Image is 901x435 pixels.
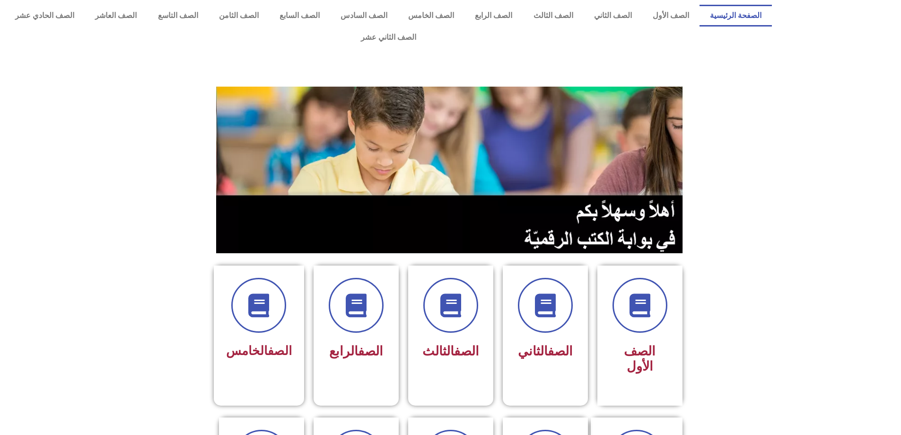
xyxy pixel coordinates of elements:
a: الصف الثامن [209,5,269,27]
a: الصف [548,344,573,359]
a: الصف الثالث [523,5,583,27]
a: الصف السادس [330,5,398,27]
a: الصف الأول [642,5,700,27]
span: الصف الأول [624,344,656,374]
a: الصف [454,344,479,359]
a: الصفحة الرئيسية [700,5,772,27]
a: الصف التاسع [147,5,208,27]
a: الصف العاشر [85,5,147,27]
a: الصف السابع [269,5,330,27]
a: الصف [268,344,292,358]
span: الخامس [226,344,292,358]
span: الثاني [518,344,573,359]
a: الصف الثاني [584,5,642,27]
a: الصف الحادي عشر [5,5,85,27]
a: الصف الرابع [464,5,523,27]
span: الثالث [422,344,479,359]
a: الصف الخامس [398,5,464,27]
a: الصف الثاني عشر [5,27,772,48]
span: الرابع [329,344,383,359]
a: الصف [358,344,383,359]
